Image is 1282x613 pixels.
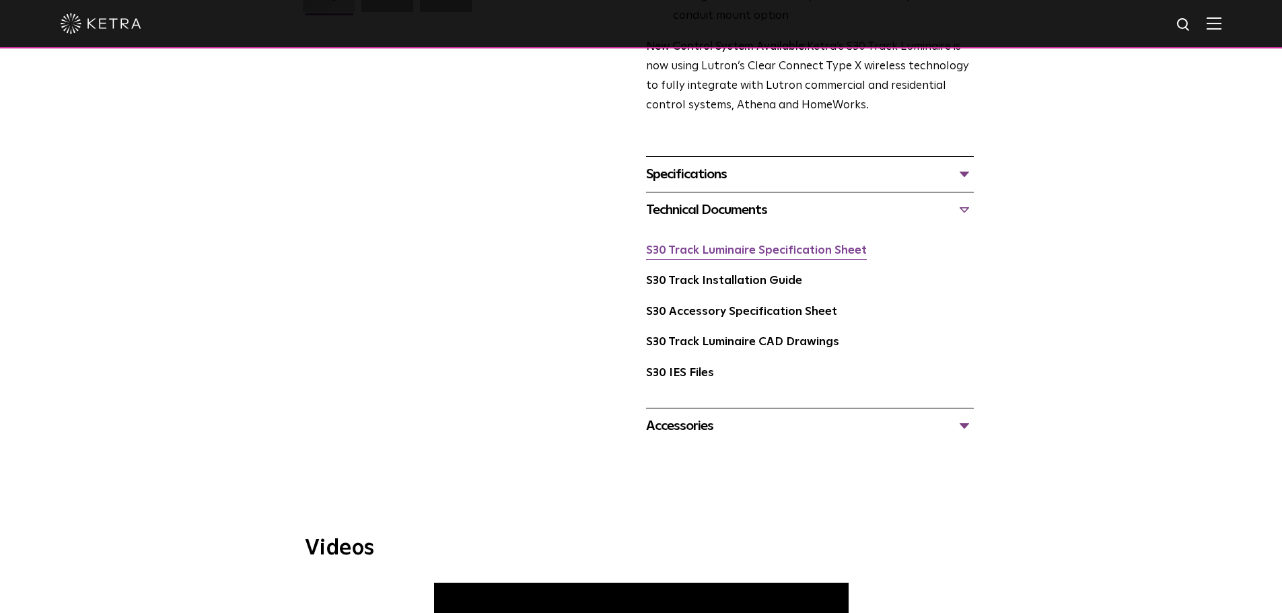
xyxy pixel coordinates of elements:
a: S30 Accessory Specification Sheet [646,306,837,318]
a: S30 Track Luminaire Specification Sheet [646,245,867,256]
a: S30 IES Files [646,367,714,379]
a: S30 Track Installation Guide [646,275,802,287]
p: Ketra’s S30 Track Luminaire is now using Lutron’s Clear Connect Type X wireless technology to ful... [646,38,974,116]
h3: Videos [305,538,978,559]
img: search icon [1176,17,1192,34]
img: ketra-logo-2019-white [61,13,141,34]
div: Specifications [646,164,974,185]
div: Accessories [646,415,974,437]
img: Hamburger%20Nav.svg [1207,17,1221,30]
a: S30 Track Luminaire CAD Drawings [646,336,839,348]
div: Technical Documents [646,199,974,221]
